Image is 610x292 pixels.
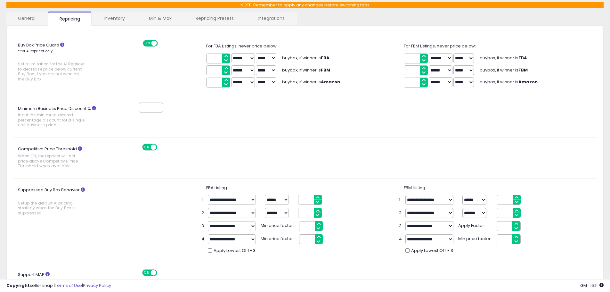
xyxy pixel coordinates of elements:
p: NOTE: Remember to apply any changes before switching tabs [6,2,604,8]
span: OFF [156,144,167,150]
a: Inventory [92,12,136,25]
span: For FBA Listings, never price below: [206,43,278,49]
b: FBM [321,67,330,73]
a: General [6,12,47,25]
span: FBA Listing [206,185,227,191]
span: OFF [157,40,167,46]
span: 4 [399,236,402,242]
span: Min price factor: [261,221,296,229]
span: For FBM Listings, never price below: [404,43,476,49]
a: Min & Max [137,12,183,25]
span: buybox, if winner is [480,55,527,61]
span: Setup the default AI pricing strategy when the Buy Box is suppressed [18,201,86,215]
a: Repricing [48,12,92,26]
b: Amazon [518,79,538,85]
b: FBA [518,55,527,61]
span: 2 [399,210,402,216]
span: 1 [399,197,402,203]
span: buybox, if winner is [282,67,330,73]
span: ON [143,270,151,276]
span: ON [143,40,151,46]
span: 3 [201,223,205,229]
a: Integrations [246,12,296,25]
span: buybox, if winner is [282,79,340,85]
div: seller snap | | [6,283,111,289]
a: Terms of Use [55,282,82,288]
span: FBM Listing [404,185,425,191]
label: Competitive Price Threshold [13,144,102,172]
label: Suppressed Buy Box Behavior [13,185,102,219]
span: Apply Lowest Of 1 - 3 [411,248,453,254]
small: * for AI repricer only [18,48,53,54]
span: buybox, if winner is [480,79,538,85]
span: Input the minimum desired percentage discount for a single unit business price. [18,113,86,127]
span: 3 [399,223,402,229]
span: Min price factor: [261,234,296,242]
b: FBM [518,67,528,73]
b: Amazon [321,79,340,85]
span: Min price factor: [458,234,493,242]
span: Apply Factor: [458,221,493,229]
label: Buy Box Price Guard [13,40,102,85]
span: When ON, the repricer will not price above Competitive Price Threshold when available [18,154,86,168]
a: Privacy Policy [83,282,111,288]
span: 4 [201,236,205,242]
strong: Copyright [6,282,30,288]
span: buybox, if winner is [282,55,329,61]
span: OFF [156,270,167,276]
span: 2025-09-12 16:11 GMT [580,282,604,288]
span: 2 [201,210,205,216]
span: Set a limitation for the AI Repricer to decrease price below current Buy Box, if you are not winn... [18,62,86,81]
span: buybox, if winner is [480,67,528,73]
span: Apply Lowest Of 1 - 3 [214,248,256,254]
b: FBA [321,55,329,61]
a: Repricing Presets [184,12,245,25]
span: ON [143,144,151,150]
label: Minimum Business Price Discount % [13,104,102,131]
span: 1 [201,197,205,203]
